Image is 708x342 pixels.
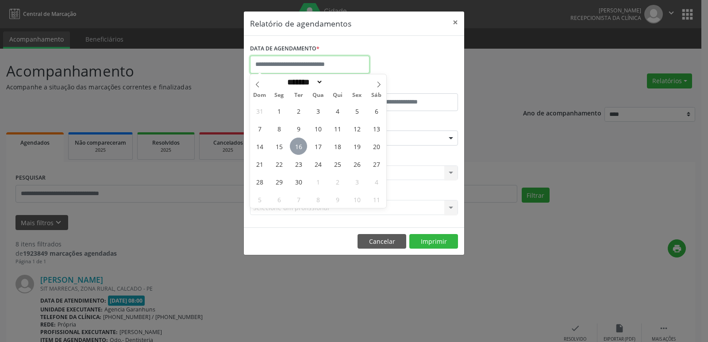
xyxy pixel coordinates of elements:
[329,120,346,137] span: Setembro 11, 2025
[270,173,288,190] span: Setembro 29, 2025
[309,191,327,208] span: Outubro 8, 2025
[409,234,458,249] button: Imprimir
[270,191,288,208] span: Outubro 6, 2025
[290,173,307,190] span: Setembro 30, 2025
[358,234,406,249] button: Cancelar
[348,191,366,208] span: Outubro 10, 2025
[270,155,288,173] span: Setembro 22, 2025
[309,138,327,155] span: Setembro 17, 2025
[309,173,327,190] span: Outubro 1, 2025
[308,92,328,98] span: Qua
[290,102,307,119] span: Setembro 2, 2025
[348,173,366,190] span: Outubro 3, 2025
[284,77,323,87] select: Month
[348,138,366,155] span: Setembro 19, 2025
[368,120,385,137] span: Setembro 13, 2025
[347,92,367,98] span: Sex
[368,173,385,190] span: Outubro 4, 2025
[323,77,352,87] input: Year
[270,102,288,119] span: Setembro 1, 2025
[309,120,327,137] span: Setembro 10, 2025
[329,102,346,119] span: Setembro 4, 2025
[309,155,327,173] span: Setembro 24, 2025
[446,12,464,33] button: Close
[251,120,268,137] span: Setembro 7, 2025
[356,80,458,93] label: ATÉ
[368,138,385,155] span: Setembro 20, 2025
[348,120,366,137] span: Setembro 12, 2025
[329,191,346,208] span: Outubro 9, 2025
[250,92,269,98] span: Dom
[250,42,319,56] label: DATA DE AGENDAMENTO
[367,92,386,98] span: Sáb
[270,120,288,137] span: Setembro 8, 2025
[251,102,268,119] span: Agosto 31, 2025
[290,155,307,173] span: Setembro 23, 2025
[290,191,307,208] span: Outubro 7, 2025
[368,191,385,208] span: Outubro 11, 2025
[290,138,307,155] span: Setembro 16, 2025
[251,138,268,155] span: Setembro 14, 2025
[348,155,366,173] span: Setembro 26, 2025
[251,173,268,190] span: Setembro 28, 2025
[309,102,327,119] span: Setembro 3, 2025
[329,138,346,155] span: Setembro 18, 2025
[348,102,366,119] span: Setembro 5, 2025
[329,173,346,190] span: Outubro 2, 2025
[329,155,346,173] span: Setembro 25, 2025
[290,120,307,137] span: Setembro 9, 2025
[251,155,268,173] span: Setembro 21, 2025
[270,138,288,155] span: Setembro 15, 2025
[328,92,347,98] span: Qui
[250,18,351,29] h5: Relatório de agendamentos
[368,155,385,173] span: Setembro 27, 2025
[251,191,268,208] span: Outubro 5, 2025
[368,102,385,119] span: Setembro 6, 2025
[269,92,289,98] span: Seg
[289,92,308,98] span: Ter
